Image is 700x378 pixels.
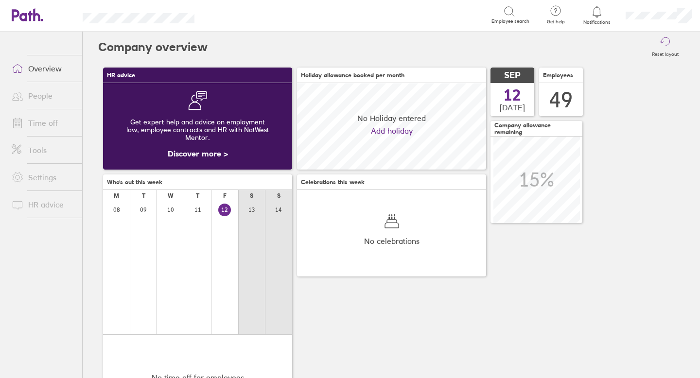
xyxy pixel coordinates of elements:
[646,32,684,63] button: Reset layout
[581,5,613,25] a: Notifications
[142,192,145,199] div: T
[543,72,573,79] span: Employees
[223,192,227,199] div: F
[4,113,82,133] a: Time off
[301,72,404,79] span: Holiday allowance booked per month
[646,49,684,57] label: Reset layout
[494,122,578,136] span: Company allowance remaining
[364,237,420,245] span: No celebrations
[504,70,521,81] span: SEP
[250,192,253,199] div: S
[168,192,174,199] div: W
[549,87,573,112] div: 49
[98,32,208,63] h2: Company overview
[4,195,82,214] a: HR advice
[4,86,82,105] a: People
[277,192,280,199] div: S
[107,179,162,186] span: Who's out this week
[111,110,284,149] div: Get expert help and advice on employment law, employee contracts and HR with NatWest Mentor.
[301,179,365,186] span: Celebrations this week
[500,103,525,112] span: [DATE]
[504,87,521,103] span: 12
[168,149,228,158] a: Discover more >
[4,168,82,187] a: Settings
[357,114,426,122] span: No Holiday entered
[371,126,413,135] a: Add holiday
[540,19,572,25] span: Get help
[581,19,613,25] span: Notifications
[196,192,199,199] div: T
[221,10,245,19] div: Search
[114,192,119,199] div: M
[4,59,82,78] a: Overview
[4,140,82,160] a: Tools
[491,18,529,24] span: Employee search
[107,72,135,79] span: HR advice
